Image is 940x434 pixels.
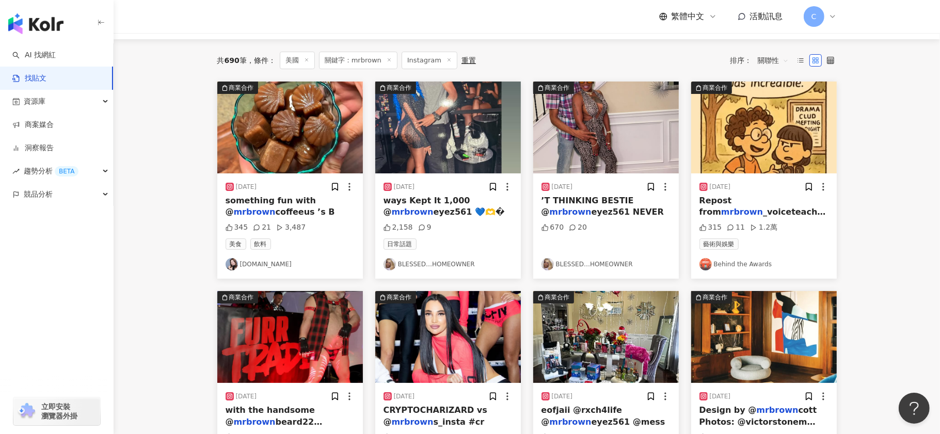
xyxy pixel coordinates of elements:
[234,417,276,427] mark: mrbrown
[319,52,397,69] span: 關鍵字：mrbrown
[691,291,837,383] img: post-image
[552,183,573,191] div: [DATE]
[541,222,564,233] div: 670
[384,238,417,250] span: 日常話題
[434,417,485,427] span: s_insta #cr
[730,52,794,69] div: 排序：
[375,82,521,173] img: post-image
[375,291,521,383] img: post-image
[384,196,470,217] span: ways Kept It 1,000 @
[226,258,355,270] a: KOL Avatar[DOMAIN_NAME]
[24,159,78,183] span: 趨勢分析
[41,402,77,421] span: 立即安裝 瀏覽器外掛
[434,207,505,217] span: eyez561 💙🫶�
[533,291,679,383] img: post-image
[384,258,396,270] img: KOL Avatar
[384,405,487,426] span: CRYPTOCHARlZARD vs @
[217,56,247,65] div: 共 筆
[691,291,837,383] button: 商業合作
[699,258,712,270] img: KOL Avatar
[592,417,665,427] span: eyez561 @mess
[703,83,728,93] div: 商業合作
[226,196,316,217] span: something fun with @
[217,291,363,383] button: 商業合作
[217,82,363,173] button: 商業合作
[899,393,930,424] iframe: Help Scout Beacon - Open
[276,222,306,233] div: 3,487
[750,11,783,21] span: 活動訊息
[699,238,739,250] span: 藝術與娛樂
[384,222,413,233] div: 2,158
[533,82,679,173] button: 商業合作
[217,82,363,173] img: post-image
[280,52,315,69] span: 美國
[710,183,731,191] div: [DATE]
[225,56,240,65] span: 690
[247,56,276,65] span: 條件 ：
[541,196,634,217] span: ’T THINKING BESTIE @
[569,222,587,233] div: 20
[8,13,63,34] img: logo
[217,291,363,383] img: post-image
[384,258,513,270] a: KOL AvatarBLESSED…HOMEOWNER
[552,392,573,401] div: [DATE]
[703,292,728,302] div: 商業合作
[550,417,592,427] mark: mrbrown
[226,222,248,233] div: 345
[24,183,53,206] span: 競品分析
[236,183,257,191] div: [DATE]
[250,238,271,250] span: 飲料
[750,222,777,233] div: 1.2萬
[541,405,623,426] span: eofjaii @rxch4life @
[461,56,476,65] div: 重置
[418,222,432,233] div: 9
[12,120,54,130] a: 商案媒合
[811,11,817,22] span: C
[236,392,257,401] div: [DATE]
[699,196,732,217] span: Repost from
[699,207,899,401] span: _voiceteacher • Congratulations to all the [PERSON_NAME] Award nominees!!! Who’s your favorite? R...
[253,222,271,233] div: 21
[12,50,56,60] a: searchAI 找網紅
[234,207,276,217] mark: mrbrown
[226,238,246,250] span: 美食
[691,82,837,173] button: 商業合作
[375,82,521,173] button: 商業合作
[533,291,679,383] button: 商業合作
[691,82,837,173] img: post-image
[12,73,46,84] a: 找貼文
[757,405,799,415] mark: mrbrown
[12,168,20,175] span: rise
[545,292,570,302] div: 商業合作
[672,11,705,22] span: 繁體中文
[533,82,679,173] img: post-image
[394,183,415,191] div: [DATE]
[392,417,434,427] mark: mrbrown
[699,405,757,415] span: Design by @
[375,291,521,383] button: 商業合作
[229,292,254,302] div: 商業合作
[229,83,254,93] div: 商業合作
[727,222,745,233] div: 11
[226,405,315,426] span: with the handsome @
[387,83,412,93] div: 商業合作
[17,403,37,420] img: chrome extension
[13,397,100,425] a: chrome extension立即安裝 瀏覽器外掛
[541,258,671,270] a: KOL AvatarBLESSED…HOMEOWNER
[758,52,789,69] span: 關聯性
[387,292,412,302] div: 商業合作
[541,258,554,270] img: KOL Avatar
[721,207,763,217] mark: mrbrown
[550,207,592,217] mark: mrbrown
[55,166,78,176] div: BETA
[12,143,54,153] a: 洞察報告
[394,392,415,401] div: [DATE]
[710,392,731,401] div: [DATE]
[24,90,45,113] span: 資源庫
[699,222,722,233] div: 315
[545,83,570,93] div: 商業合作
[699,258,829,270] a: KOL AvatarBehind the Awards
[276,207,335,217] span: coffeeus ’s B
[226,258,238,270] img: KOL Avatar
[402,52,457,69] span: Instagram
